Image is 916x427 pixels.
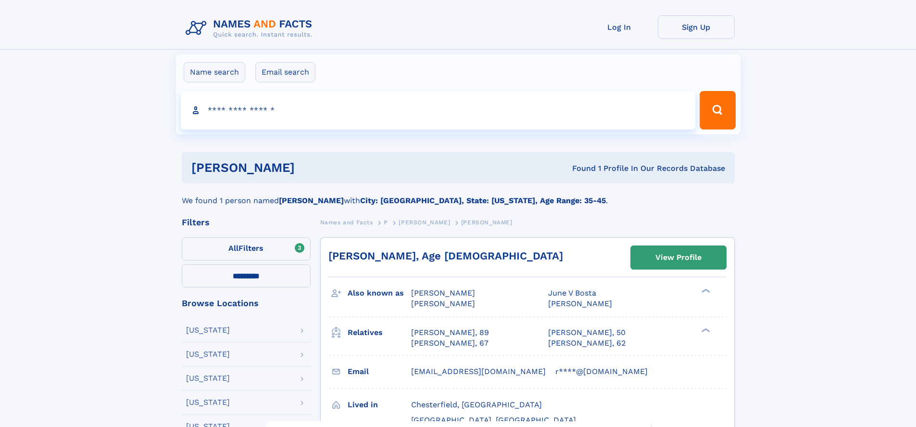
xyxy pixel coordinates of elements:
[360,196,606,205] b: City: [GEOGRAPHIC_DATA], State: [US_STATE], Age Range: 35-45
[411,288,475,298] span: [PERSON_NAME]
[411,338,489,349] a: [PERSON_NAME], 67
[320,216,373,228] a: Names and Facts
[548,288,596,298] span: June V Bosta
[399,216,450,228] a: [PERSON_NAME]
[182,237,311,260] label: Filters
[411,415,576,425] span: [GEOGRAPHIC_DATA], [GEOGRAPHIC_DATA]
[181,91,696,129] input: search input
[581,15,658,39] a: Log In
[548,327,626,338] a: [PERSON_NAME], 50
[411,327,489,338] a: [PERSON_NAME], 89
[384,216,388,228] a: P
[411,367,546,376] span: [EMAIL_ADDRESS][DOMAIN_NAME]
[182,183,735,207] div: We found 1 person named with .
[186,326,230,334] div: [US_STATE]
[411,299,475,308] span: [PERSON_NAME]
[699,288,711,294] div: ❯
[433,163,725,174] div: Found 1 Profile In Our Records Database
[348,285,411,301] h3: Also known as
[411,400,542,409] span: Chesterfield, [GEOGRAPHIC_DATA]
[658,15,735,39] a: Sign Up
[461,219,513,226] span: [PERSON_NAME]
[228,244,238,253] span: All
[182,15,320,41] img: Logo Names and Facts
[700,91,735,129] button: Search Button
[548,338,626,349] a: [PERSON_NAME], 62
[182,299,311,308] div: Browse Locations
[399,219,450,226] span: [PERSON_NAME]
[255,62,315,82] label: Email search
[186,350,230,358] div: [US_STATE]
[348,363,411,380] h3: Email
[186,399,230,406] div: [US_STATE]
[699,327,711,333] div: ❯
[184,62,245,82] label: Name search
[328,250,563,262] a: [PERSON_NAME], Age [DEMOGRAPHIC_DATA]
[191,162,434,174] h1: [PERSON_NAME]
[631,246,726,269] a: View Profile
[348,397,411,413] h3: Lived in
[182,218,311,227] div: Filters
[384,219,388,226] span: P
[186,375,230,382] div: [US_STATE]
[348,324,411,341] h3: Relatives
[655,246,702,269] div: View Profile
[548,299,612,308] span: [PERSON_NAME]
[279,196,344,205] b: [PERSON_NAME]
